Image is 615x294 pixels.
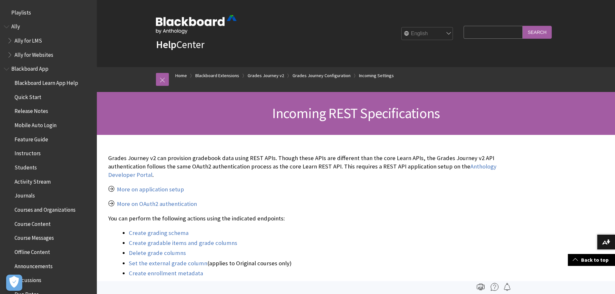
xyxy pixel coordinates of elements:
[156,15,237,34] img: Blackboard by Anthology
[129,279,183,287] a: Update grade values
[491,283,498,291] img: More help
[15,120,56,128] span: Mobile Auto Login
[156,38,204,51] a: HelpCenter
[15,148,41,157] span: Instructors
[15,35,42,44] span: Ally for LMS
[4,21,93,60] nav: Book outline for Anthology Ally Help
[15,92,41,100] span: Quick Start
[108,163,497,179] a: Anthology Developer Portal
[15,176,51,185] span: Activity Stream
[108,214,508,223] p: You can perform the following actions using the indicated endpoints:
[129,249,186,257] a: Delete grade columns
[402,27,453,40] select: Site Language Selector
[15,204,76,213] span: Courses and Organizations
[11,21,20,30] span: Ally
[292,72,351,80] a: Grades Journey Configuration
[4,7,93,18] nav: Book outline for Playlists
[503,283,511,291] img: Follow this page
[6,275,22,291] button: Open Preferences
[523,26,552,38] input: Search
[359,72,394,80] a: Incoming Settings
[11,64,48,72] span: Blackboard App
[195,72,239,80] a: Blackboard Extensions
[248,72,284,80] a: Grades Journey v2
[175,72,187,80] a: Home
[11,7,31,16] span: Playlists
[108,154,508,179] p: Grades Journey v2 can provision gradebook data using REST APIs. Though these APIs are different t...
[15,134,48,143] span: Feature Guide
[156,38,176,51] strong: Help
[117,186,184,193] a: More on application setup
[15,261,53,269] span: Announcements
[15,275,41,283] span: Discussions
[129,259,508,268] li: (applies to Original courses only)
[15,49,53,58] span: Ally for Websites
[15,106,48,115] span: Release Notes
[15,77,78,86] span: Blackboard Learn App Help
[129,239,237,247] a: Create gradable items and grade columns
[129,229,189,237] a: Create grading schema
[568,254,615,266] a: Back to top
[15,218,51,227] span: Course Content
[117,200,197,208] a: More on OAuth2 authentication
[15,162,37,171] span: Students
[129,269,203,277] a: Create enrollment metadata
[15,247,50,255] span: Offline Content
[15,190,35,199] span: Journals
[129,259,207,267] a: Set the external grade column
[272,104,440,122] span: Incoming REST Specifications
[15,233,54,241] span: Course Messages
[477,283,485,291] img: Print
